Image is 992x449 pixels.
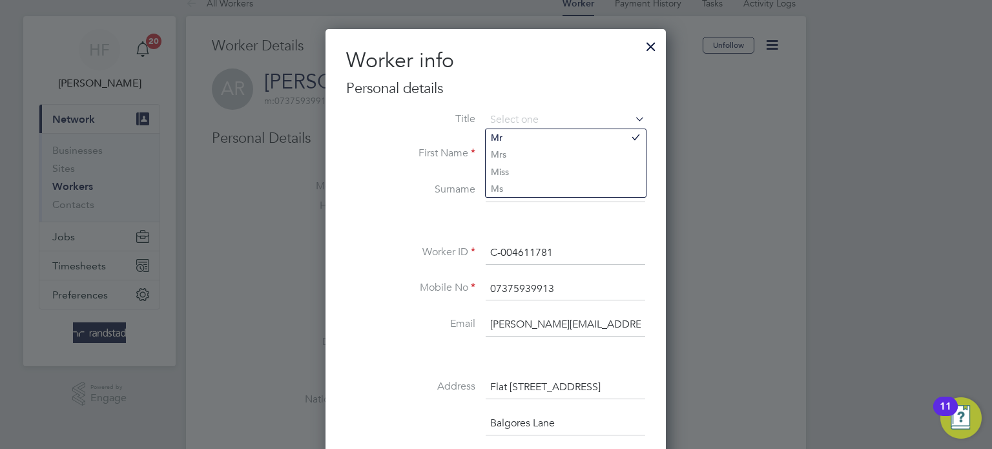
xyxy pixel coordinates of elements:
input: Address line 1 [486,376,645,399]
label: Email [346,317,475,331]
li: Miss [486,163,646,180]
label: Mobile No [346,281,475,295]
button: Open Resource Center, 11 new notifications [940,397,982,439]
label: Worker ID [346,245,475,259]
label: Address [346,380,475,393]
li: Mr [486,129,646,146]
label: Title [346,112,475,126]
li: Ms [486,180,646,197]
input: Address line 2 [486,412,645,435]
label: Surname [346,183,475,196]
h2: Worker info [346,47,645,74]
div: 11 [940,406,951,423]
input: Select one [486,110,645,130]
label: First Name [346,147,475,160]
h3: Personal details [346,79,645,98]
li: Mrs [486,146,646,163]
